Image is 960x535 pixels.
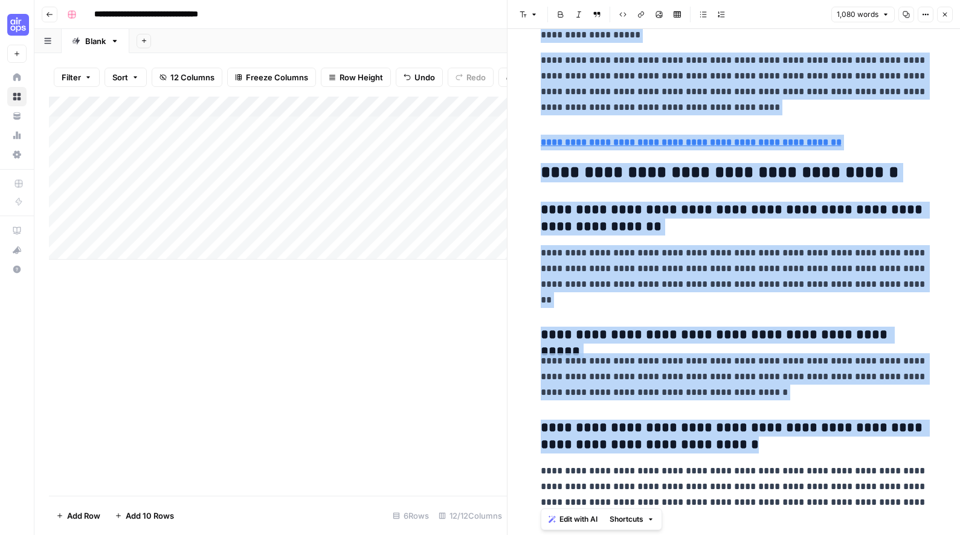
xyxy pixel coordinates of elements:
span: Sort [112,71,128,83]
a: AirOps Academy [7,221,27,240]
button: Freeze Columns [227,68,316,87]
div: Blank [85,35,106,47]
span: Add 10 Rows [126,510,174,522]
button: Help + Support [7,260,27,279]
div: 6 Rows [388,506,434,525]
span: Freeze Columns [246,71,308,83]
a: Settings [7,145,27,164]
button: Row Height [321,68,391,87]
div: What's new? [8,241,26,259]
span: Undo [414,71,435,83]
button: Sort [105,68,147,87]
span: Row Height [340,71,383,83]
a: Home [7,68,27,87]
a: Browse [7,87,27,106]
button: What's new? [7,240,27,260]
button: Edit with AI [544,511,602,527]
button: Filter [54,68,100,87]
button: Add Row [49,506,108,525]
button: Workspace: Cohort 5 [7,10,27,40]
button: Shortcuts [605,511,659,527]
button: Redo [448,68,494,87]
button: Add 10 Rows [108,506,181,525]
span: Filter [62,71,81,83]
span: Shortcuts [610,514,643,525]
span: 12 Columns [170,71,214,83]
button: 1,080 words [831,7,895,22]
span: Redo [466,71,486,83]
span: 1,080 words [837,9,878,20]
button: Undo [396,68,443,87]
span: Add Row [67,510,100,522]
img: Cohort 5 Logo [7,14,29,36]
button: 12 Columns [152,68,222,87]
a: Usage [7,126,27,145]
span: Edit with AI [559,514,598,525]
a: Blank [62,29,129,53]
div: 12/12 Columns [434,506,507,525]
a: Your Data [7,106,27,126]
